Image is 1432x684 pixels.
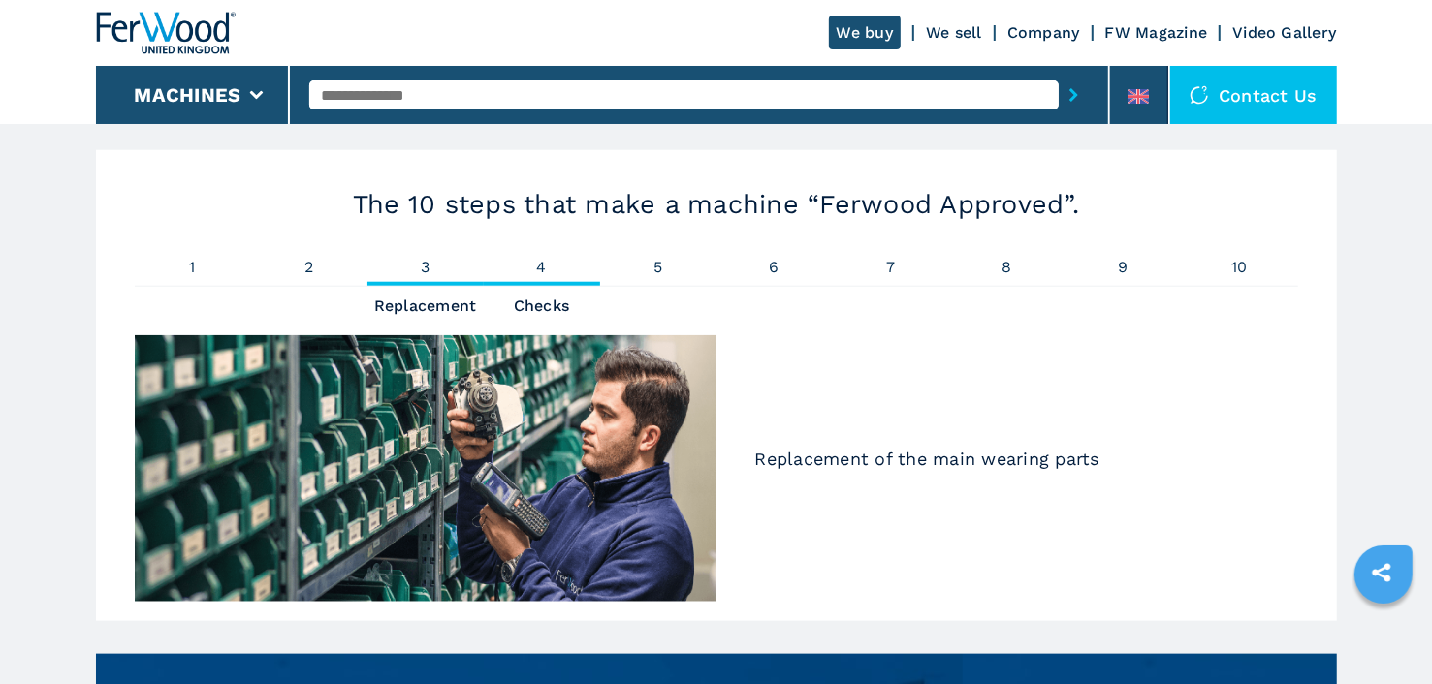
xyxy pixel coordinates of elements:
[1232,23,1336,42] a: Video Gallery
[367,260,484,275] span: 3
[949,260,1066,275] span: 8
[251,260,367,275] span: 2
[716,260,833,275] span: 6
[829,16,902,49] a: We buy
[367,298,484,314] em: Replacement
[755,448,1259,470] p: Replacement of the main wearing parts
[1007,23,1080,42] a: Company
[600,260,716,275] span: 5
[135,335,716,602] img: image
[484,260,600,275] span: 4
[1066,260,1182,275] span: 9
[1182,260,1298,275] span: 10
[833,260,949,275] span: 7
[1059,73,1089,117] button: submit-button
[251,189,1182,220] h3: The 10 steps that make a machine “Ferwood Approved”.
[134,83,240,107] button: Machines
[1357,548,1406,597] a: sharethis
[1170,66,1337,124] div: Contact us
[96,12,236,54] img: Ferwood
[1350,597,1417,669] iframe: Chat
[484,298,600,314] em: Checks
[926,23,982,42] a: We sell
[135,260,251,275] span: 1
[1105,23,1208,42] a: FW Magazine
[1190,85,1209,105] img: Contact us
